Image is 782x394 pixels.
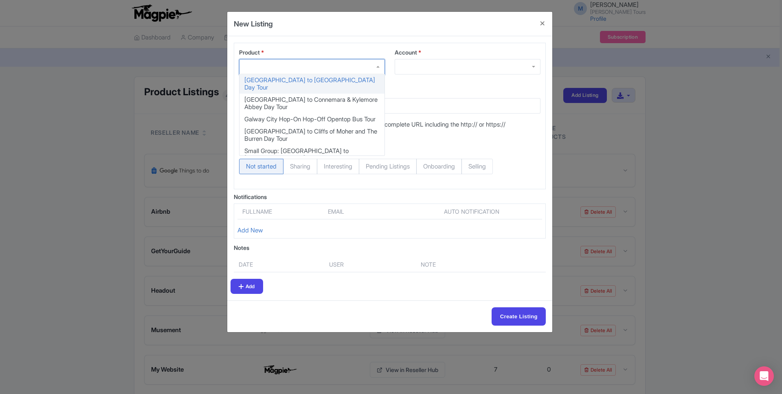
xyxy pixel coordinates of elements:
[323,207,380,219] th: Email
[324,257,416,272] th: User
[231,279,263,294] a: Add
[317,159,359,174] span: Interesting
[492,307,546,326] input: Create Listing
[461,159,493,174] span: Selling
[754,366,774,386] div: Open Intercom Messenger
[533,12,552,35] button: Close
[239,113,384,125] div: Galway City Hop-On Hop-Off Opentop Bus Tour
[283,159,317,174] span: Sharing
[359,159,417,174] span: Pending Listings
[234,193,546,201] div: Notifications
[239,49,260,56] span: Product
[239,159,283,174] span: Not started
[234,257,324,272] th: Date
[239,125,384,145] div: [GEOGRAPHIC_DATA] to Cliffs of Moher and The Burren Day Tour
[239,94,384,113] div: [GEOGRAPHIC_DATA] to Connemara & Kylemore Abbey Day Tour
[416,159,462,174] span: Onboarding
[237,207,323,219] th: Fullname
[239,120,540,129] p: This product's URL on your website. Please provide a complete URL including the http:// or https://
[239,145,384,172] div: Small Group: [GEOGRAPHIC_DATA] to [GEOGRAPHIC_DATA], Sheepdogs and Castle Tour
[395,49,417,56] span: Account
[239,74,384,94] div: [GEOGRAPHIC_DATA] to [GEOGRAPHIC_DATA] Day Tour
[234,243,546,252] div: Notes
[416,257,509,272] th: Note
[237,226,263,234] a: Add New
[234,18,273,29] h4: New Listing
[401,207,542,219] th: Auto notification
